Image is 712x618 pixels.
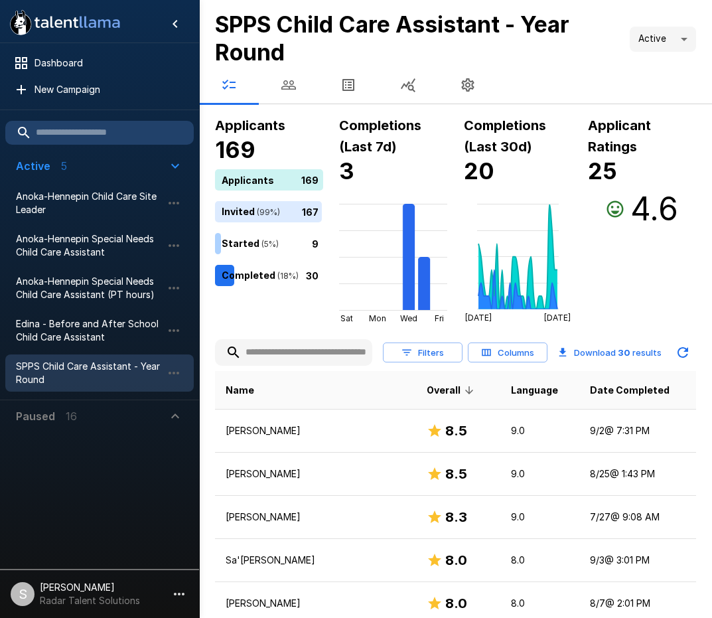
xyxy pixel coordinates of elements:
[215,136,255,163] b: 169
[579,539,696,582] td: 9/3 @ 3:01 PM
[435,313,445,323] tspan: Fri
[339,117,421,155] b: Completions (Last 7d)
[400,313,417,323] tspan: Wed
[670,339,696,366] button: Updated Today - 8:46 AM
[464,157,494,185] b: 20
[588,157,617,185] b: 25
[226,467,405,481] p: [PERSON_NAME]
[511,510,569,524] p: 9.0
[339,157,354,185] b: 3
[226,382,254,398] span: Name
[370,313,387,323] tspan: Mon
[588,117,651,155] b: Applicant Ratings
[226,597,405,610] p: [PERSON_NAME]
[427,382,478,398] span: Overall
[445,463,467,485] h6: 8.5
[465,313,492,323] tspan: [DATE]
[383,343,463,363] button: Filters
[302,204,319,218] p: 167
[553,339,667,366] button: Download 30 results
[579,496,696,539] td: 7/27 @ 9:08 AM
[341,313,354,323] tspan: Sat
[215,117,285,133] b: Applicants
[445,593,467,614] h6: 8.0
[511,424,569,437] p: 9.0
[511,554,569,567] p: 8.0
[630,191,678,228] h3: 4.6
[312,236,319,250] p: 9
[468,343,547,363] button: Columns
[215,11,569,66] b: SPPS Child Care Assistant - Year Round
[618,347,630,358] b: 30
[226,554,405,567] p: Sa'[PERSON_NAME]
[445,550,467,571] h6: 8.0
[445,506,467,528] h6: 8.3
[464,117,546,155] b: Completions (Last 30d)
[579,453,696,496] td: 8/25 @ 1:43 PM
[306,268,319,282] p: 30
[544,313,571,323] tspan: [DATE]
[590,382,670,398] span: Date Completed
[301,173,319,187] p: 169
[226,424,405,437] p: [PERSON_NAME]
[511,597,569,610] p: 8.0
[226,510,405,524] p: [PERSON_NAME]
[511,382,558,398] span: Language
[579,410,696,453] td: 9/2 @ 7:31 PM
[511,467,569,481] p: 9.0
[445,420,467,441] h6: 8.5
[630,27,696,52] div: Active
